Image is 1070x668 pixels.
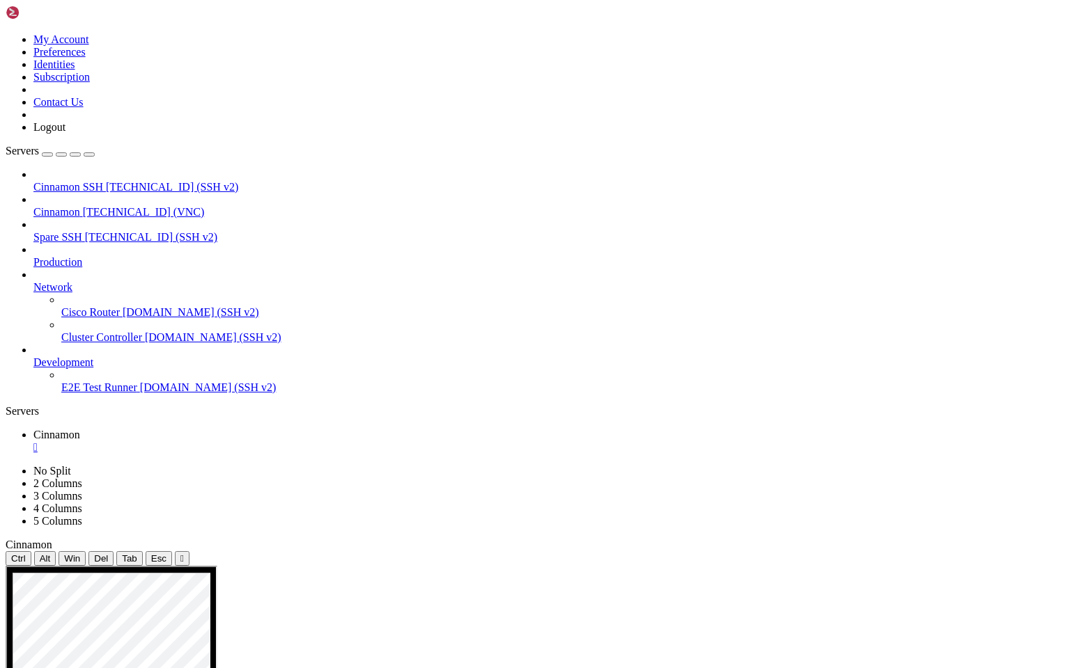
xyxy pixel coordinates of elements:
a: Spare SSH [TECHNICAL_ID] (SSH v2) [33,231,1064,244]
a: 2 Columns [33,477,82,489]
li: Cinnamon [TECHNICAL_ID] (VNC) [33,193,1064,218]
a: Cinnamon [TECHNICAL_ID] (VNC) [33,206,1064,218]
span: Cisco Router [61,306,120,318]
div: Servers [6,405,1064,417]
span: Ctrl [11,553,26,564]
li: Cisco Router [DOMAIN_NAME] (SSH v2) [61,294,1064,319]
span: [TECHNICAL_ID] (SSH v2) [106,181,238,193]
span: Esc [151,553,166,564]
div:  [180,553,184,564]
button: Esc [146,551,172,566]
li: Development [33,344,1064,394]
span: [TECHNICAL_ID] (SSH v2) [85,231,217,243]
a: Production [33,256,1064,269]
a: 5 Columns [33,515,82,527]
span: Cinnamon [6,539,52,550]
span: Cinnamon SSH [33,181,103,193]
span: Production [33,256,82,268]
li: Cluster Controller [DOMAIN_NAME] (SSH v2) [61,319,1064,344]
button:  [175,551,189,566]
a: Development [33,356,1064,369]
span: [DOMAIN_NAME] (SSH v2) [140,381,277,393]
span: Cinnamon [33,206,80,218]
li: E2E Test Runner [DOMAIN_NAME] (SSH v2) [61,369,1064,394]
a: Cluster Controller [DOMAIN_NAME] (SSH v2) [61,331,1064,344]
a: My Account [33,33,89,45]
a: Logout [33,121,65,133]
span: Development [33,356,93,368]
a: No Split [33,465,71,477]
span: Del [94,553,108,564]
a:  [33,441,1064,454]
span: [TECHNICAL_ID] (VNC) [83,206,205,218]
li: Network [33,269,1064,344]
a: 4 Columns [33,502,82,514]
span: Network [33,281,72,293]
a: Cinnamon SSH [TECHNICAL_ID] (SSH v2) [33,181,1064,193]
span: [DOMAIN_NAME] (SSH v2) [145,331,281,343]
button: Win [59,551,86,566]
span: Alt [40,553,51,564]
li: Spare SSH [TECHNICAL_ID] (SSH v2) [33,218,1064,244]
span: Cluster Controller [61,331,142,343]
span: [DOMAIN_NAME] (SSH v2) [123,306,259,318]
a: Contact Us [33,96,84,108]
button: Del [88,551,114,566]
a: Servers [6,145,95,157]
span: Spare SSH [33,231,82,243]
li: Cinnamon SSH [TECHNICAL_ID] (SSH v2) [33,168,1064,193]
a: Network [33,281,1064,294]
span: Servers [6,145,39,157]
span: E2E Test Runner [61,381,137,393]
span: Tab [122,553,137,564]
button: Tab [116,551,143,566]
button: Ctrl [6,551,31,566]
img: Shellngn [6,6,86,19]
a: Cisco Router [DOMAIN_NAME] (SSH v2) [61,306,1064,319]
a: E2E Test Runner [DOMAIN_NAME] (SSH v2) [61,381,1064,394]
span: Win [64,553,80,564]
a: Identities [33,58,75,70]
li: Production [33,244,1064,269]
a: 3 Columns [33,490,82,502]
span: Cinnamon [33,429,80,440]
button: Alt [34,551,56,566]
a: Preferences [33,46,86,58]
a: Subscription [33,71,90,83]
a: Cinnamon [33,429,1064,454]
